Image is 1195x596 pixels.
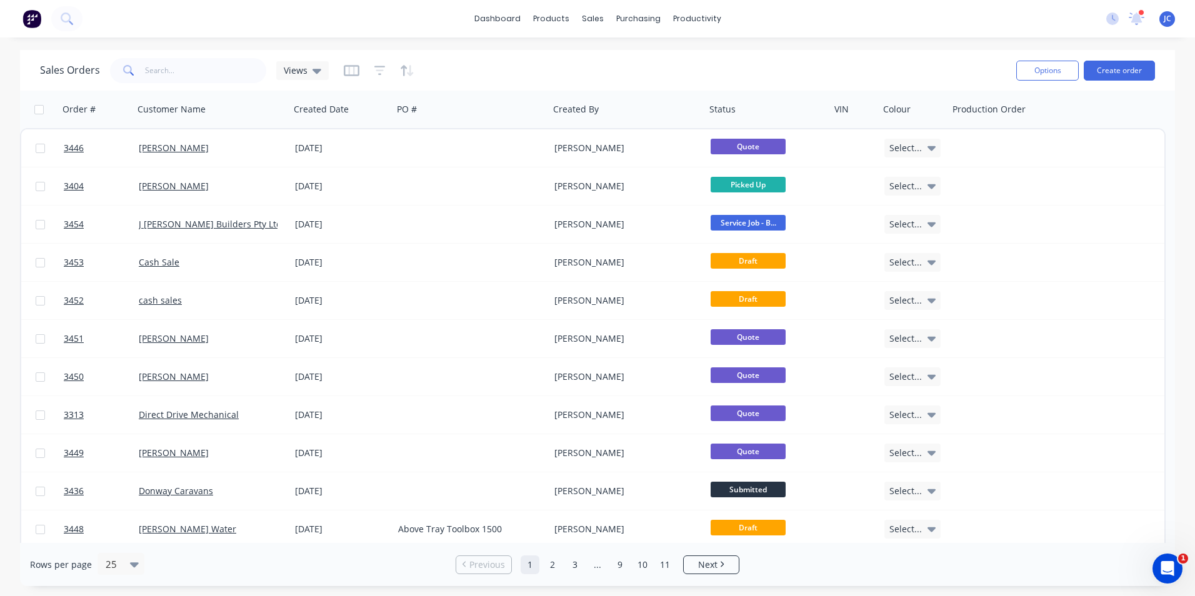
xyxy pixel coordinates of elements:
div: VIN [834,103,849,116]
a: 3451 [64,320,139,357]
span: 3449 [64,447,84,459]
div: [PERSON_NAME] [554,256,693,269]
span: Select... [889,409,922,421]
span: Select... [889,447,922,459]
div: PO # [397,103,417,116]
span: 3404 [64,180,84,192]
span: Select... [889,142,922,154]
div: [PERSON_NAME] [554,294,693,307]
a: [PERSON_NAME] [139,332,209,344]
span: Select... [889,294,922,307]
ul: Pagination [451,555,744,574]
div: [PERSON_NAME] [554,180,693,192]
div: [DATE] [295,447,388,459]
span: 3436 [64,485,84,497]
span: Quote [711,367,786,383]
div: products [527,9,576,28]
a: 3453 [64,244,139,281]
span: Select... [889,332,922,345]
span: Draft [711,520,786,535]
a: Page 1 is your current page [521,555,539,574]
span: Quote [711,139,786,154]
span: Views [284,64,307,77]
span: 3446 [64,142,84,154]
a: Direct Drive Mechanical [139,409,239,420]
a: Page 10 [633,555,652,574]
a: 3449 [64,434,139,472]
span: Select... [889,218,922,231]
div: [PERSON_NAME] [554,218,693,231]
a: J [PERSON_NAME] Builders Pty Ltd [139,218,282,230]
a: 3448 [64,510,139,548]
a: Page 2 [543,555,562,574]
span: 3451 [64,332,84,345]
div: [PERSON_NAME] [554,447,693,459]
a: cash sales [139,294,182,306]
a: Jump forward [588,555,607,574]
span: 3453 [64,256,84,269]
span: 3454 [64,218,84,231]
a: 3446 [64,129,139,167]
div: purchasing [610,9,667,28]
div: Created Date [294,103,349,116]
span: Service Job - B... [711,215,786,231]
a: 3450 [64,358,139,395]
a: [PERSON_NAME] Water [139,523,236,535]
div: [DATE] [295,218,388,231]
a: Next page [684,559,739,571]
div: [PERSON_NAME] [554,523,693,535]
div: [DATE] [295,294,388,307]
span: JC [1164,13,1171,24]
a: Page 3 [566,555,584,574]
div: [DATE] [295,332,388,345]
img: Factory [22,9,41,28]
div: Status [709,103,736,116]
a: 3436 [64,472,139,510]
span: Previous [469,559,505,571]
span: Quote [711,329,786,345]
span: Select... [889,523,922,535]
div: sales [576,9,610,28]
h1: Sales Orders [40,64,100,76]
div: Customer Name [137,103,206,116]
span: Quote [711,444,786,459]
span: 1 [1178,554,1188,564]
a: Donway Caravans [139,485,213,497]
a: Page 9 [611,555,629,574]
iframe: Intercom live chat [1152,554,1182,584]
span: Select... [889,485,922,497]
span: 3452 [64,294,84,307]
div: [DATE] [295,370,388,383]
div: [DATE] [295,523,388,535]
span: Next [698,559,717,571]
a: dashboard [468,9,527,28]
a: 3313 [64,396,139,434]
span: 3448 [64,523,84,535]
a: Page 11 [656,555,674,574]
div: [DATE] [295,180,388,192]
input: Search... [145,58,267,83]
span: 3450 [64,370,84,383]
div: [PERSON_NAME] [554,370,693,383]
a: Previous page [456,559,511,571]
a: [PERSON_NAME] [139,370,209,382]
a: [PERSON_NAME] [139,180,209,192]
a: Cash Sale [139,256,179,268]
a: 3452 [64,282,139,319]
div: [DATE] [295,256,388,269]
div: Production Order [952,103,1026,116]
div: [PERSON_NAME] [554,485,693,497]
div: Order # [62,103,96,116]
div: [PERSON_NAME] [554,409,693,421]
span: Draft [711,253,786,269]
span: Picked Up [711,177,786,192]
span: Select... [889,256,922,269]
div: [PERSON_NAME] [554,142,693,154]
span: 3313 [64,409,84,421]
div: Colour [883,103,911,116]
a: 3454 [64,206,139,243]
div: [DATE] [295,142,388,154]
span: Select... [889,180,922,192]
div: [DATE] [295,485,388,497]
a: [PERSON_NAME] [139,142,209,154]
